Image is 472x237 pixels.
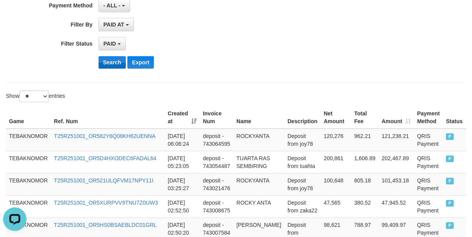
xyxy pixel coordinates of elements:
td: deposit - 743021476 [200,173,233,195]
th: Name [233,106,284,129]
td: Deposit from joy78 [284,173,321,195]
td: 47,565 [321,195,351,218]
th: Description [284,106,321,129]
td: [DATE] 03:25:27 [165,173,200,195]
td: ROCKYANTA [233,129,284,151]
td: 101,453.18 [379,173,414,195]
span: PAID [446,200,454,207]
button: PAID AT [99,18,134,31]
td: [DATE] 06:06:24 [165,129,200,151]
td: [DATE] 05:23:05 [165,151,200,173]
td: TEBAKNOMOR [6,195,51,218]
a: T25R251001_OR521ULQFVM17NPY11I [54,177,153,184]
td: Deposit from joy78 [284,129,321,151]
td: ROCKY ANTA [233,195,284,218]
td: 962.21 [351,129,379,151]
button: Search [99,56,126,69]
th: Total Fee [351,106,379,129]
td: QRIS Payment [414,151,443,173]
td: 121,238.21 [379,129,414,151]
td: TUARTA RAS SEMBIRING [233,151,284,173]
th: Game [6,106,51,129]
th: Status [443,106,466,129]
th: Net Amount [321,106,351,129]
span: PAID [446,178,454,184]
a: T25R251001_OR5HS0BSAEBLDC01GRL [54,222,157,228]
td: QRIS Payment [414,173,443,195]
label: Show entries [6,90,65,102]
td: 805.18 [351,173,379,195]
td: deposit - 743008675 [200,195,233,218]
span: PAID [446,222,454,229]
span: PAID [446,156,454,162]
span: PAID AT [104,21,124,28]
td: 100,648 [321,173,351,195]
button: PAID [99,37,126,50]
td: TEBAKNOMOR [6,129,51,151]
td: QRIS Payment [414,195,443,218]
button: Export [127,56,154,69]
td: 380.52 [351,195,379,218]
td: deposit - 743064595 [200,129,233,151]
span: PAID [104,41,116,47]
td: [DATE] 02:52:50 [165,195,200,218]
td: ROCKYANTA [233,173,284,195]
a: T25R251001_OR5XURPVV9TNU7Z0UW3 [54,200,158,206]
span: - ALL - [104,2,121,9]
td: deposit - 743054487 [200,151,233,173]
a: T25R251001_OR582Y6Q08KH62UENNA [54,133,156,139]
td: QRIS Payment [414,129,443,151]
th: Payment Method [414,106,443,129]
button: Open LiveChat chat widget [3,3,26,27]
td: 202,467.89 [379,151,414,173]
span: PAID [446,133,454,140]
td: 200,861 [321,151,351,173]
td: 1,606.89 [351,151,379,173]
td: TEBAKNOMOR [6,151,51,173]
td: TEBAKNOMOR [6,173,51,195]
td: Deposit from zaka22 [284,195,321,218]
td: 120,276 [321,129,351,151]
th: Ref. Num [51,106,165,129]
select: Showentries [19,90,49,102]
th: Created at: activate to sort column ascending [165,106,200,129]
td: Deposit from tuahta [284,151,321,173]
th: Amount: activate to sort column ascending [379,106,414,129]
th: Invoice Num [200,106,233,129]
td: 47,945.52 [379,195,414,218]
a: T25R251001_OR5D4HXODEC6FADAL64 [54,155,157,161]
